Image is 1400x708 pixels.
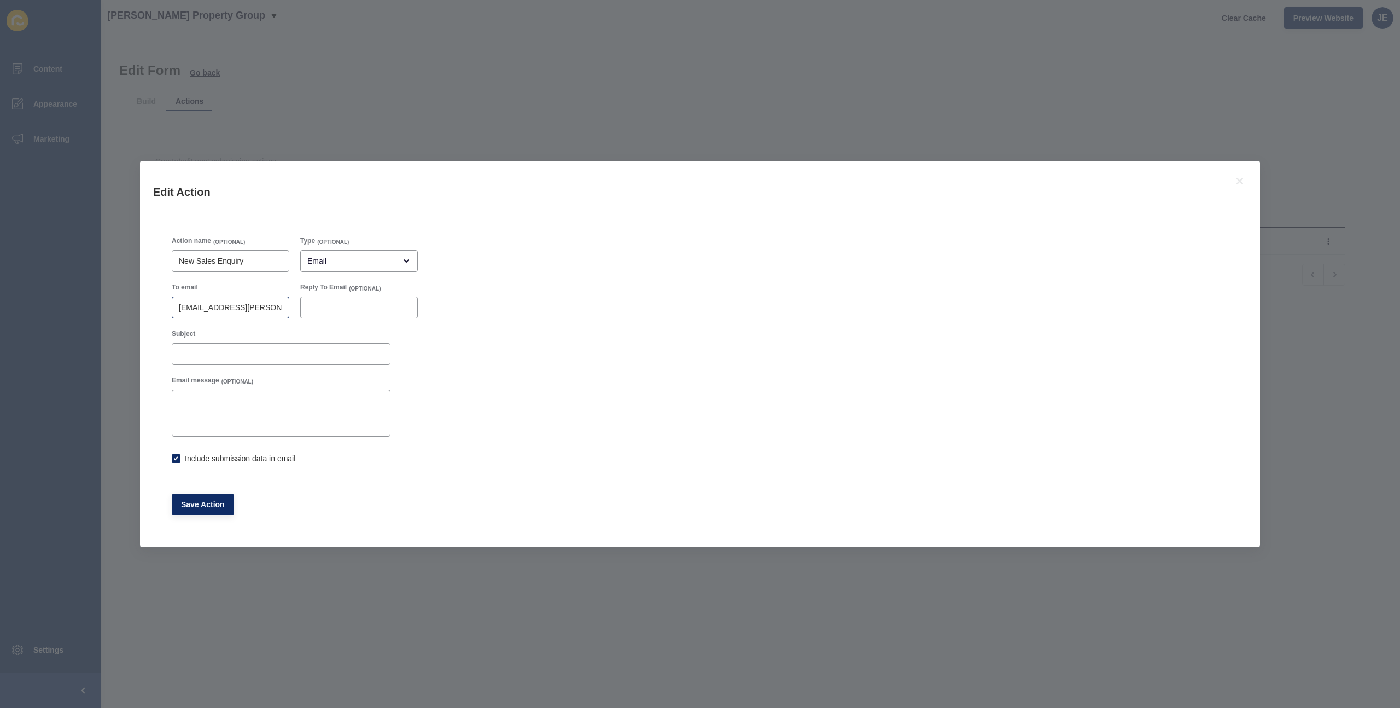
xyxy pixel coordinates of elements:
label: Type [300,236,315,245]
span: (OPTIONAL) [221,378,253,386]
label: To email [172,283,198,292]
span: (OPTIONAL) [349,285,381,293]
span: Save Action [181,499,225,510]
span: (OPTIONAL) [317,239,349,246]
div: open menu [300,250,418,272]
label: Action name [172,236,211,245]
h1: Edit Action [153,185,1220,199]
label: Include submission data in email [185,453,295,464]
label: Subject [172,329,195,338]
button: Save Action [172,494,234,515]
span: (OPTIONAL) [213,239,245,246]
label: Email message [172,376,219,385]
label: Reply To Email [300,283,347,292]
